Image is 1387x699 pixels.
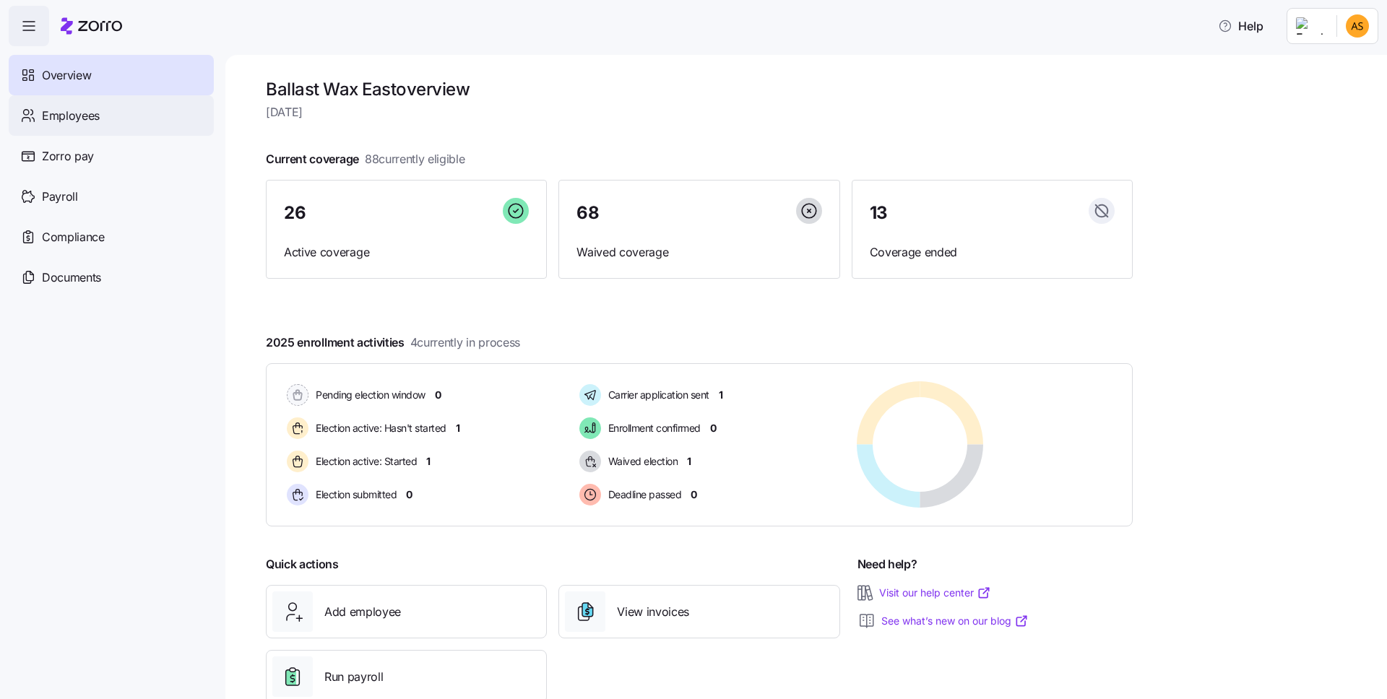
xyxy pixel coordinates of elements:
[406,487,412,502] span: 0
[324,603,401,621] span: Add employee
[426,454,431,469] span: 1
[42,147,94,165] span: Zorro pay
[9,55,214,95] a: Overview
[687,454,691,469] span: 1
[284,204,306,222] span: 26
[879,586,991,600] a: Visit our help center
[42,188,78,206] span: Payroll
[311,388,425,402] span: Pending election window
[1346,14,1369,38] img: 835be5d9d2fb0bff5529581db3e63ca5
[576,204,599,222] span: 68
[266,103,1133,121] span: [DATE]
[9,217,214,257] a: Compliance
[42,269,101,287] span: Documents
[870,204,888,222] span: 13
[410,334,520,352] span: 4 currently in process
[870,243,1115,261] span: Coverage ended
[881,614,1029,628] a: See what’s new on our blog
[1296,17,1325,35] img: Employer logo
[42,107,100,125] span: Employees
[9,95,214,136] a: Employees
[266,555,339,573] span: Quick actions
[266,334,520,352] span: 2025 enrollment activities
[604,454,678,469] span: Waived election
[691,487,697,502] span: 0
[311,421,446,435] span: Election active: Hasn't started
[435,388,441,402] span: 0
[266,150,465,168] span: Current coverage
[9,176,214,217] a: Payroll
[324,668,383,686] span: Run payroll
[9,257,214,298] a: Documents
[604,388,709,402] span: Carrier application sent
[42,66,91,84] span: Overview
[857,555,917,573] span: Need help?
[266,78,1133,100] h1: Ballast Wax East overview
[284,243,529,261] span: Active coverage
[9,136,214,176] a: Zorro pay
[719,388,723,402] span: 1
[311,454,417,469] span: Election active: Started
[1218,17,1263,35] span: Help
[365,150,465,168] span: 88 currently eligible
[604,421,701,435] span: Enrollment confirmed
[311,487,397,502] span: Election submitted
[456,421,460,435] span: 1
[1206,12,1275,40] button: Help
[604,487,682,502] span: Deadline passed
[710,421,717,435] span: 0
[576,243,821,261] span: Waived coverage
[617,603,689,621] span: View invoices
[42,228,105,246] span: Compliance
